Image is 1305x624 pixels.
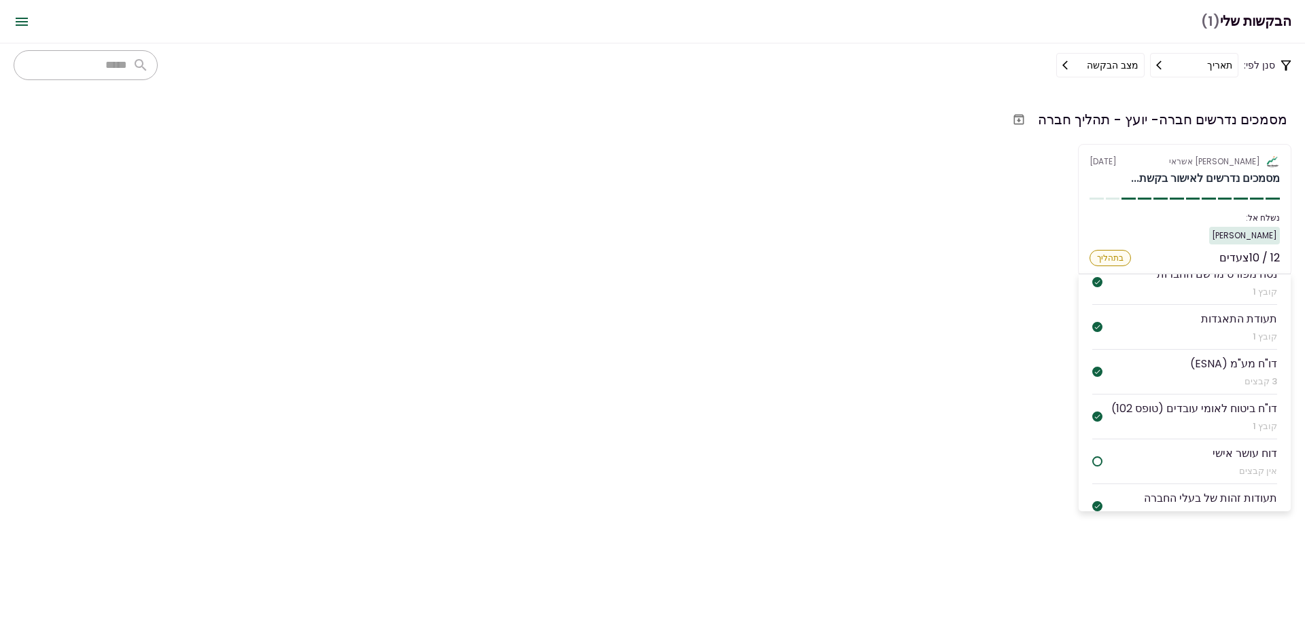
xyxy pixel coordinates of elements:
div: דו"ח מע"מ (ESNA) [1190,355,1277,372]
div: תעודות זהות של בעלי החברה [1144,490,1277,507]
div: מסמכים נדרשים חברה- יועץ - תהליך חברה [1038,109,1287,130]
div: [PERSON_NAME] [1209,227,1280,244]
div: קובץ 1 [1201,330,1277,344]
button: Open menu [5,5,38,38]
div: בתהליך [1090,250,1131,266]
img: Partner logo [1266,155,1280,168]
div: דו"ח ביטוח לאומי עובדים (טופס 102) [1111,400,1277,417]
div: סנן לפי: [1056,53,1291,77]
button: העבר לארכיון [1007,107,1031,132]
div: [PERSON_NAME] אשראי [1169,155,1260,168]
div: 3 קבצים [1144,509,1277,523]
h1: הבקשות שלי [1201,7,1291,35]
div: 3 קבצים [1190,375,1277,388]
button: מצב הבקשה [1056,53,1145,77]
span: (1) [1201,7,1220,35]
div: [DATE] [1090,155,1280,168]
div: נסח מפורט מרשם החברות [1157,265,1277,282]
button: תאריך [1150,53,1238,77]
div: תעודת התאגדות [1201,310,1277,327]
div: 12 / 10 צעדים [1219,250,1280,266]
div: נשלח אל: [1090,212,1280,224]
div: מסמכים נדרשים לאישור בקשת חברה- יועץ [1131,170,1280,187]
div: דוח עושר אישי [1213,445,1277,462]
div: תאריך [1207,58,1232,73]
div: קובץ 1 [1157,285,1277,299]
div: קובץ 1 [1111,420,1277,433]
div: אין קבצים [1213,464,1277,478]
